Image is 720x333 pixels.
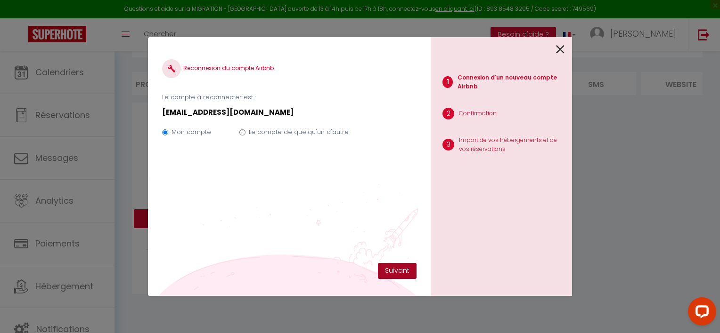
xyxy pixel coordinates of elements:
[442,76,453,88] span: 1
[459,109,497,118] p: Confirmation
[680,293,720,333] iframe: LiveChat chat widget
[162,59,417,78] h4: Reconnexion du compte Airbnb
[458,73,565,91] p: Connexion d'un nouveau compte Airbnb
[378,263,417,279] button: Suivant
[162,107,417,118] p: [EMAIL_ADDRESS][DOMAIN_NAME]
[172,127,211,137] label: Mon compte
[442,139,454,151] span: 3
[442,108,454,119] span: 2
[459,136,565,154] p: Import de vos hébergements et de vos réservations
[249,127,349,137] label: Le compte de quelqu'un d'autre
[162,93,417,102] p: Le compte à reconnecter est :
